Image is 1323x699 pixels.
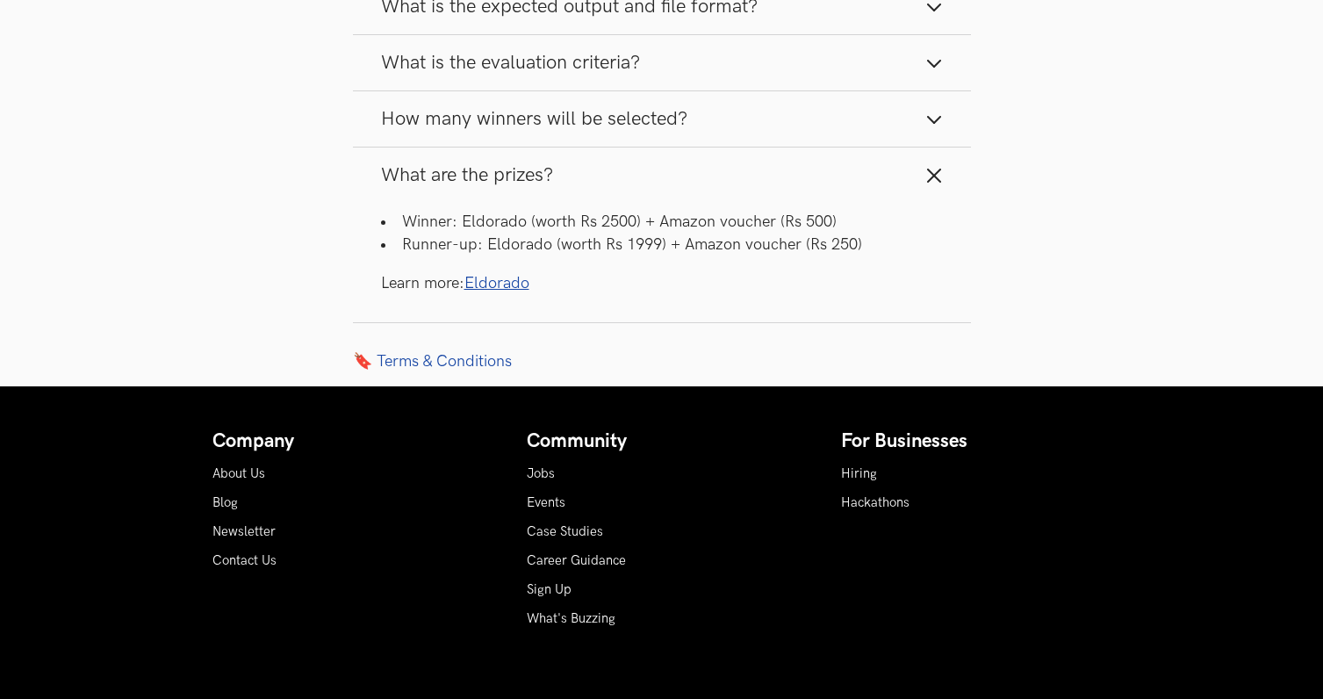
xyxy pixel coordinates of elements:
div: What are the prizes? [353,203,971,321]
span: What are the prizes? [381,163,553,187]
a: About Us [212,466,265,481]
span: How many winners will be selected? [381,107,687,131]
a: What's Buzzing [527,611,615,626]
span: What is the evaluation criteria? [381,51,640,75]
p: Learn more: [381,272,943,294]
a: Jobs [527,466,555,481]
li: Winner: Eldorado (worth Rs 2500) + Amazon voucher (Rs 500) [381,211,943,233]
a: Contact Us [212,553,277,568]
h4: Community [527,430,797,453]
a: Blog [212,495,238,510]
h4: For Businesses [841,430,1111,453]
a: Sign Up [527,582,572,597]
a: 🔖 Terms & Conditions [353,351,971,371]
a: Hackathons [841,495,910,510]
button: What are the prizes? [353,148,971,203]
button: How many winners will be selected? [353,91,971,147]
a: Eldorado [464,274,529,292]
a: Events [527,495,565,510]
li: Runner-up: Eldorado (worth Rs 1999) + Amazon voucher (Rs 250) [381,234,943,256]
button: What is the evaluation criteria? [353,35,971,90]
h4: Company [212,430,483,453]
a: Career Guidance [527,553,626,568]
a: Hiring [841,466,877,481]
a: Newsletter [212,524,276,539]
a: Case Studies [527,524,603,539]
